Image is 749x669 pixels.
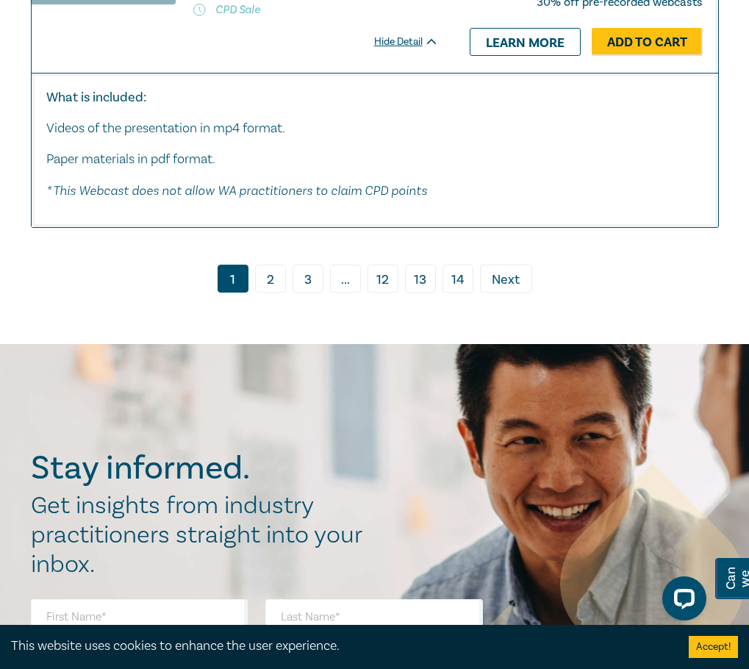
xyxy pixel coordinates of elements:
[46,119,703,138] p: Videos of the presentation in mp4 format.
[442,265,473,293] a: 14
[265,599,483,634] input: Last Name*
[405,265,436,293] a: 13
[492,271,520,290] span: Next
[293,265,323,293] a: 3
[470,28,581,56] a: Learn more
[374,35,455,49] div: Hide Detail
[330,265,361,293] span: ...
[31,491,378,579] h2: Get insights from industry practitioners straight into your inbox.
[480,265,532,293] a: Next
[651,570,712,632] iframe: LiveChat chat widget
[11,637,667,656] div: This website uses cookies to enhance the user experience.
[46,150,703,169] p: Paper materials in pdf format.
[31,599,248,634] input: First Name*
[193,2,439,17] p: CPD Sale
[31,449,378,487] h2: Stay informed.
[689,636,738,658] button: Accept cookies
[368,265,398,293] a: 12
[255,265,286,293] a: 2
[592,28,703,56] a: Add to Cart
[46,182,427,198] em: * This Webcast does not allow WA practitioners to claim CPD points
[46,89,146,106] strong: What is included:
[218,265,248,293] a: 1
